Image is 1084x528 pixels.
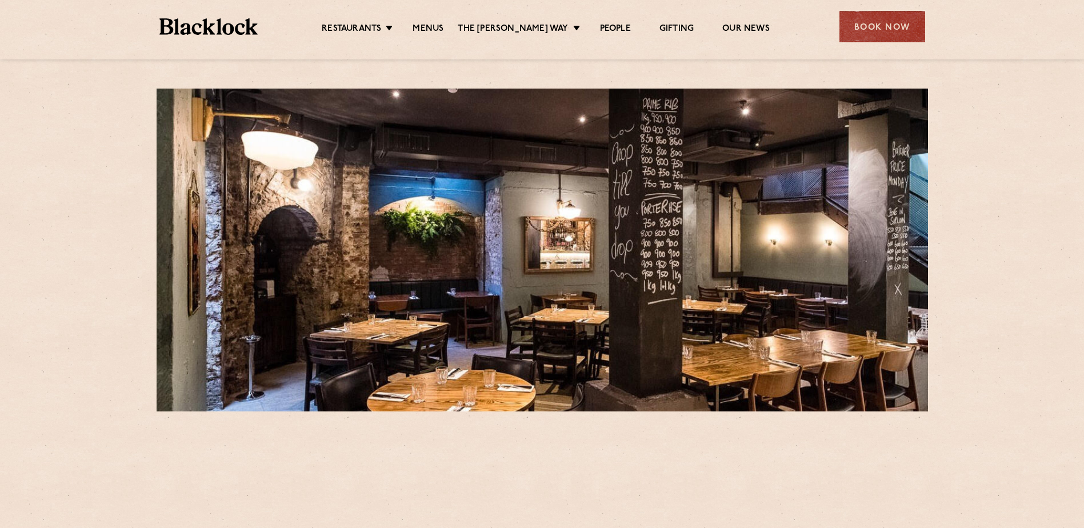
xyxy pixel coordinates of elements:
div: Book Now [839,11,925,42]
a: Our News [722,23,770,36]
a: People [600,23,631,36]
a: Menus [413,23,443,36]
a: The [PERSON_NAME] Way [458,23,568,36]
a: Restaurants [322,23,381,36]
img: BL_Textured_Logo-footer-cropped.svg [159,18,258,35]
a: Gifting [659,23,694,36]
